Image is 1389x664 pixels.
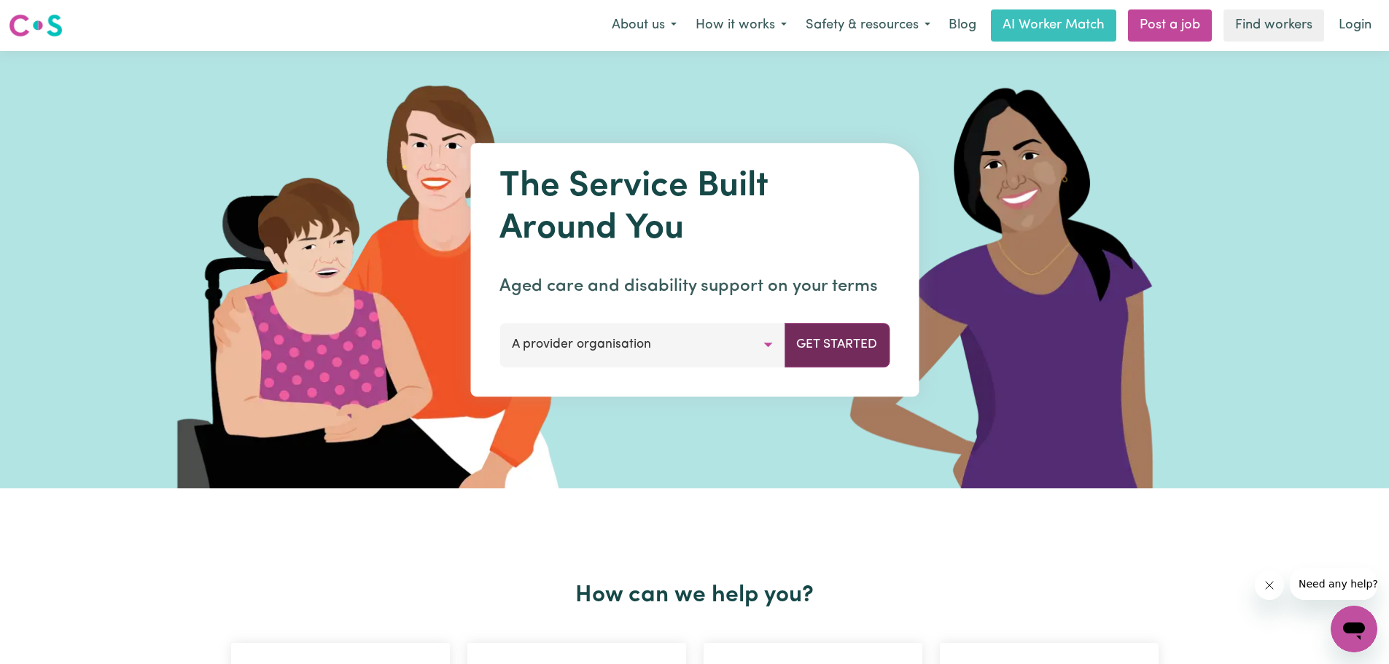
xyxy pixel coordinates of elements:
button: A provider organisation [499,323,785,367]
img: Careseekers logo [9,12,63,39]
a: Post a job [1128,9,1212,42]
iframe: Close message [1255,571,1284,600]
iframe: Message from company [1290,568,1377,600]
h1: The Service Built Around You [499,166,890,250]
iframe: Button to launch messaging window [1331,606,1377,652]
button: How it works [686,10,796,41]
h2: How can we help you? [222,582,1167,609]
a: Find workers [1223,9,1324,42]
button: About us [602,10,686,41]
a: Blog [940,9,985,42]
button: Safety & resources [796,10,940,41]
p: Aged care and disability support on your terms [499,273,890,300]
button: Get Started [784,323,890,367]
a: Login [1330,9,1380,42]
a: AI Worker Match [991,9,1116,42]
span: Need any help? [9,10,88,22]
a: Careseekers logo [9,9,63,42]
